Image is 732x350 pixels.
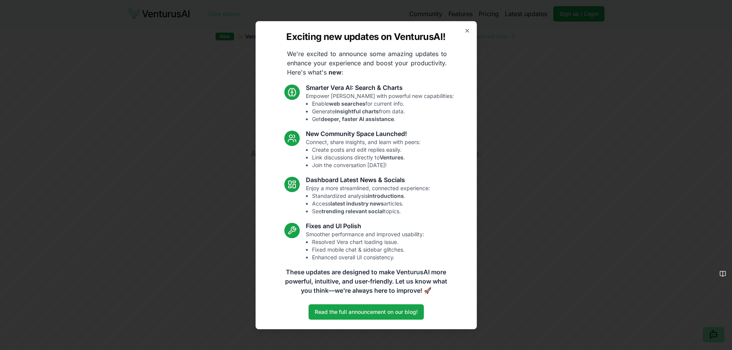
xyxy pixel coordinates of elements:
[312,115,454,123] li: Get .
[380,154,403,161] strong: Ventures
[306,221,424,231] h3: Fixes and UI Polish
[312,207,430,215] li: See topics.
[335,108,379,114] strong: insightful charts
[312,246,424,254] li: Fixed mobile chat & sidebar glitches.
[306,231,424,261] p: Smoother performance and improved usability:
[309,304,424,320] a: Read the full announcement on our blog!
[286,31,445,43] h2: Exciting new updates on VenturusAI!
[312,108,454,115] li: Generate from data.
[306,92,454,123] p: Empower [PERSON_NAME] with powerful new capabilities:
[312,200,430,207] li: Access articles.
[312,146,420,154] li: Create posts and edit replies easily.
[321,116,394,122] strong: deeper, faster AI assistance
[368,192,404,199] strong: introductions
[322,208,384,214] strong: trending relevant social
[280,267,452,295] p: These updates are designed to make VenturusAI more powerful, intuitive, and user-friendly. Let us...
[329,100,365,107] strong: web searches
[312,192,430,200] li: Standardized analysis .
[306,129,420,138] h3: New Community Space Launched!
[312,100,454,108] li: Enable for current info.
[312,238,424,246] li: Resolved Vera chart loading issue.
[329,68,342,76] strong: new
[330,200,384,207] strong: latest industry news
[306,175,430,184] h3: Dashboard Latest News & Socials
[306,83,454,92] h3: Smarter Vera AI: Search & Charts
[306,184,430,215] p: Enjoy a more streamlined, connected experience:
[281,49,453,77] p: We're excited to announce some amazing updates to enhance your experience and boost your producti...
[312,254,424,261] li: Enhanced overall UI consistency.
[306,138,420,169] p: Connect, share insights, and learn with peers:
[312,154,420,161] li: Link discussions directly to .
[312,161,420,169] li: Join the conversation [DATE]!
